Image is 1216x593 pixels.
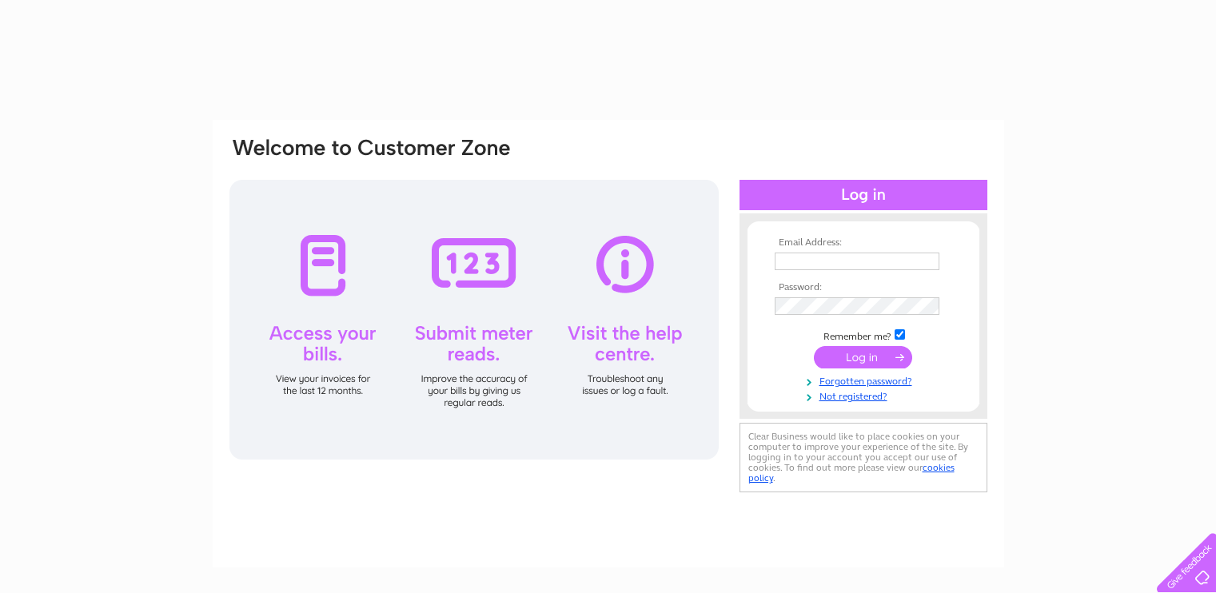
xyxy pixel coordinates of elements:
[771,327,956,343] td: Remember me?
[775,372,956,388] a: Forgotten password?
[771,282,956,293] th: Password:
[771,237,956,249] th: Email Address:
[775,388,956,403] a: Not registered?
[814,346,912,368] input: Submit
[740,423,987,492] div: Clear Business would like to place cookies on your computer to improve your experience of the sit...
[748,462,955,484] a: cookies policy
